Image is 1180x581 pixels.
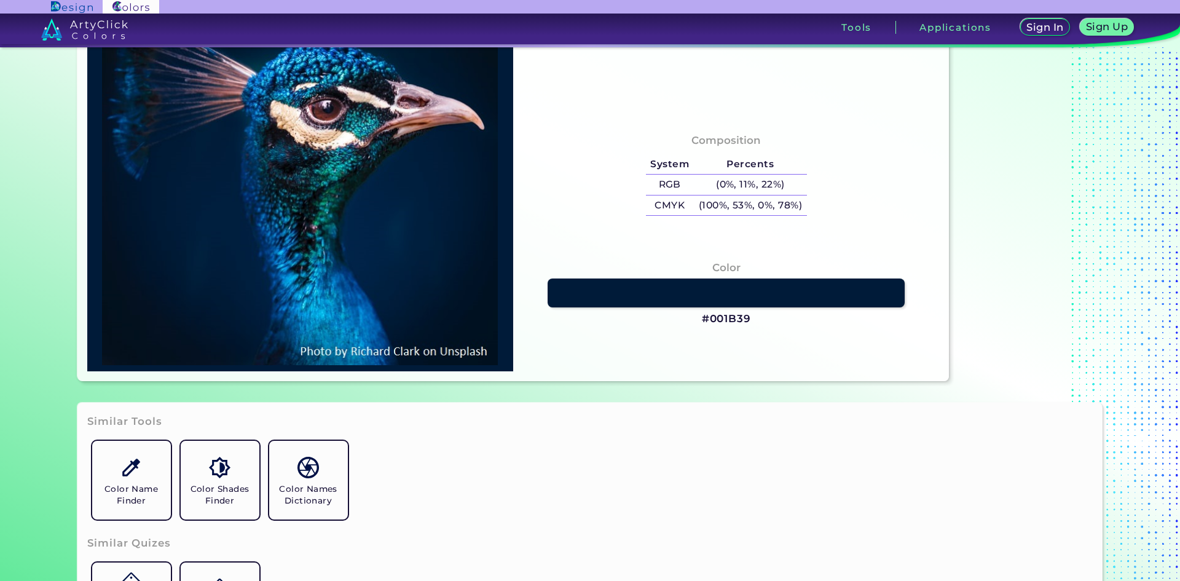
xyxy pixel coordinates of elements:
[176,436,264,524] a: Color Shades Finder
[694,175,807,195] h5: (0%, 11%, 22%)
[646,196,694,216] h5: CMYK
[1023,20,1068,35] a: Sign In
[97,483,166,507] h5: Color Name Finder
[1088,22,1126,31] h5: Sign Up
[87,414,162,429] h3: Similar Tools
[841,23,871,32] h3: Tools
[274,483,343,507] h5: Color Names Dictionary
[694,154,807,175] h5: Percents
[87,536,171,551] h3: Similar Quizes
[120,457,142,478] img: icon_color_name_finder.svg
[646,175,694,195] h5: RGB
[691,132,761,149] h4: Composition
[646,154,694,175] h5: System
[209,457,230,478] img: icon_color_shades.svg
[186,483,254,507] h5: Color Shades Finder
[694,196,807,216] h5: (100%, 53%, 0%, 78%)
[297,457,319,478] img: icon_color_names_dictionary.svg
[51,1,92,13] img: ArtyClick Design logo
[702,312,751,326] h3: #001B39
[1028,23,1061,32] h5: Sign In
[1082,20,1131,35] a: Sign Up
[712,259,741,277] h4: Color
[919,23,991,32] h3: Applications
[264,436,353,524] a: Color Names Dictionary
[87,436,176,524] a: Color Name Finder
[41,18,128,41] img: logo_artyclick_colors_white.svg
